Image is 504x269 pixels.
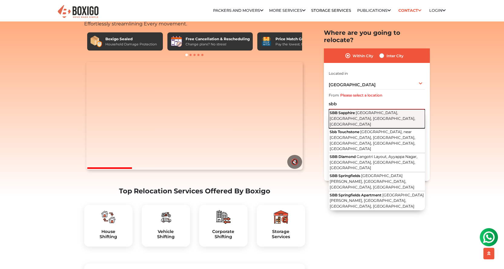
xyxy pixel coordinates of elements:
label: Inter City [387,52,404,59]
button: SBB Springfields Apartment [GEOGRAPHIC_DATA][PERSON_NAME], [GEOGRAPHIC_DATA], [GEOGRAPHIC_DATA], ... [329,191,425,210]
button: Sbb Touchstone [GEOGRAPHIC_DATA], near [GEOGRAPHIC_DATA], [GEOGRAPHIC_DATA], [GEOGRAPHIC_DATA], [... [329,128,425,153]
span: Sbb Touchstone [330,130,359,134]
span: [GEOGRAPHIC_DATA], near [GEOGRAPHIC_DATA], [GEOGRAPHIC_DATA], [GEOGRAPHIC_DATA], [GEOGRAPHIC_DATA... [330,130,415,151]
h5: House Shifting [89,229,128,239]
h2: Where are you going to relocate? [324,29,430,44]
div: Household Damage Protection [105,42,157,47]
button: SBB Sapphire [GEOGRAPHIC_DATA], [GEOGRAPHIC_DATA], [GEOGRAPHIC_DATA], [GEOGRAPHIC_DATA] [329,109,425,128]
a: HouseShifting [89,229,128,239]
span: SBB Diamond [330,154,356,159]
span: SBB Sapphire [330,110,355,115]
h2: Top Relocation Services Offered By Boxigo [84,187,305,195]
button: 🔇 [287,155,302,169]
span: Effortlessly streamlining Every movement. [84,21,187,27]
input: Select Building or Nearest Landmark [329,99,425,109]
span: Gangotri Layout, Ayyappa Nagar, [GEOGRAPHIC_DATA], [GEOGRAPHIC_DATA], [GEOGRAPHIC_DATA] [330,154,417,170]
span: SBB Springfields Apartment [330,192,381,197]
button: SBB Diamond Gangotri Layout, Ayyappa Nagar, [GEOGRAPHIC_DATA], [GEOGRAPHIC_DATA], [GEOGRAPHIC_DATA] [329,153,425,172]
img: boxigo_packers_and_movers_plan [216,210,231,224]
img: Boxigo [57,4,99,19]
label: Within City [353,52,373,59]
img: Free Cancellation & Rescheduling [170,35,183,48]
div: Boxigo Sealed [105,36,157,42]
button: SBB Springfields [GEOGRAPHIC_DATA][PERSON_NAME], [GEOGRAPHIC_DATA], [GEOGRAPHIC_DATA], [GEOGRAPHI... [329,172,425,191]
h5: Vehicle Shifting [147,229,185,239]
a: More services [269,8,305,13]
span: [GEOGRAPHIC_DATA][PERSON_NAME], [GEOGRAPHIC_DATA], [GEOGRAPHIC_DATA], [GEOGRAPHIC_DATA] [330,173,414,189]
a: Storage Services [311,8,351,13]
a: StorageServices [262,229,300,239]
a: VehicleShifting [147,229,185,239]
a: Publications [357,8,391,13]
img: boxigo_packers_and_movers_plan [159,210,173,224]
a: Contact [397,6,423,15]
span: [GEOGRAPHIC_DATA][PERSON_NAME], [GEOGRAPHIC_DATA], [GEOGRAPHIC_DATA], [GEOGRAPHIC_DATA] [330,192,424,208]
h5: Corporate Shifting [204,229,243,239]
span: SBB Springfields [330,173,360,178]
label: Please select a location [340,93,382,98]
img: Price Match Guarantee [260,35,272,48]
a: Packers and Movers [213,8,263,13]
label: From [329,93,339,98]
div: Free Cancellation & Rescheduling [186,36,250,42]
img: whatsapp-icon.svg [6,6,18,18]
a: CorporateShifting [204,229,243,239]
span: [GEOGRAPHIC_DATA], [GEOGRAPHIC_DATA], [GEOGRAPHIC_DATA], [GEOGRAPHIC_DATA] [330,110,415,126]
video: Your browser does not support the video tag. [86,62,303,170]
img: boxigo_packers_and_movers_plan [274,210,288,224]
button: scroll up [483,248,494,259]
h5: Storage Services [262,229,300,239]
a: Login [429,8,446,13]
div: Pay the lowest. Guaranteed! [275,42,321,47]
span: [GEOGRAPHIC_DATA] [329,82,376,87]
div: Price Match Guarantee [275,36,321,42]
label: Located in [329,71,348,76]
div: Change plans? No stress! [186,42,250,47]
img: Boxigo Sealed [90,35,102,48]
img: boxigo_packers_and_movers_plan [101,210,116,224]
